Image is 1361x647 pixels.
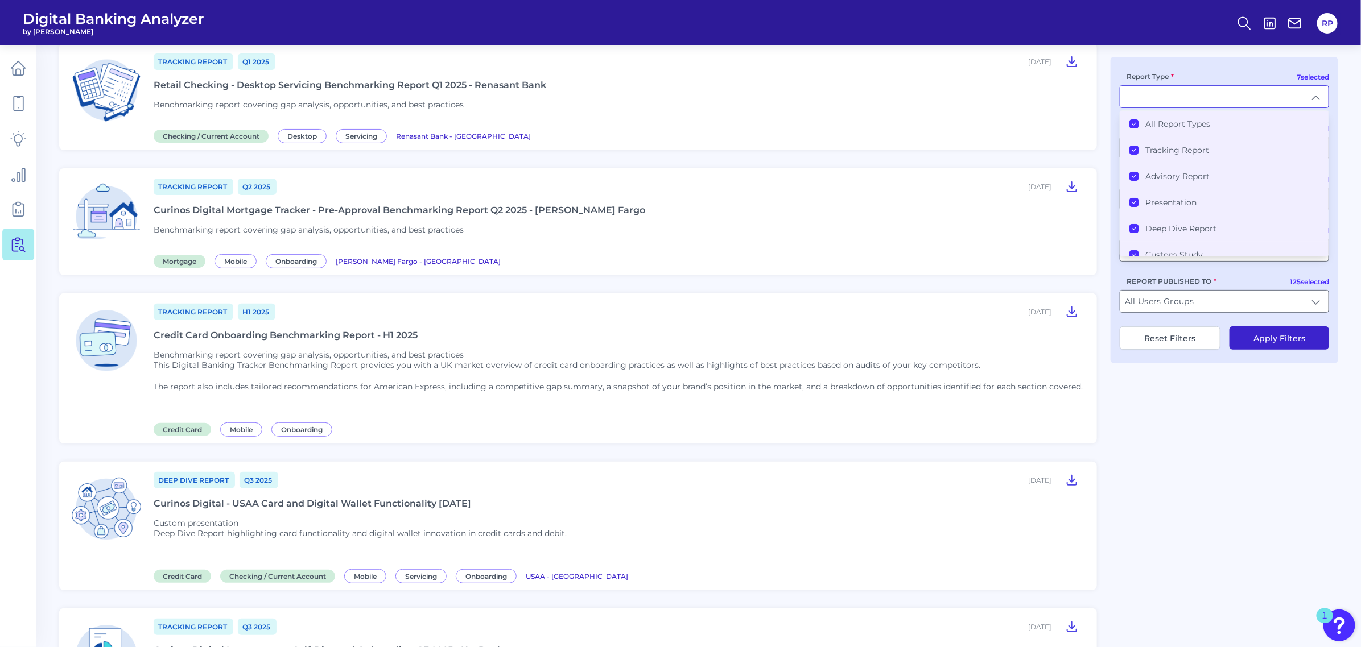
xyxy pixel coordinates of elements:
[1028,623,1051,631] div: [DATE]
[526,570,628,581] a: USAA - [GEOGRAPHIC_DATA]
[395,570,451,581] a: Servicing
[154,570,211,583] span: Credit Card
[154,53,233,70] a: Tracking Report
[344,570,391,581] a: Mobile
[154,130,273,141] a: Checking / Current Account
[1317,13,1338,34] button: RP
[1145,145,1209,155] label: Tracking Report
[215,255,261,266] a: Mobile
[68,302,145,379] img: Credit Card
[1145,197,1197,208] label: Presentation
[68,471,145,547] img: Credit Card
[336,255,501,266] a: [PERSON_NAME] Fargo - [GEOGRAPHIC_DATA]
[396,130,531,141] a: Renasant Bank - [GEOGRAPHIC_DATA]
[154,570,216,581] a: Credit Card
[154,255,210,266] a: Mortgage
[1061,302,1083,321] button: Credit Card Onboarding Benchmarking Report - H1 2025
[154,619,233,635] a: Tracking Report
[154,381,1083,392] p: The report also includes tailored recommendations for American Express, including a competitive g...
[271,422,332,437] span: Onboarding
[456,570,521,581] a: Onboarding
[154,304,233,320] a: Tracking Report
[336,257,501,266] span: [PERSON_NAME] Fargo - [GEOGRAPHIC_DATA]
[1127,277,1216,285] label: REPORT PUBLISHED TO
[154,518,238,528] span: Custom presentation
[220,422,262,437] span: Mobile
[344,569,386,583] span: Mobile
[1145,250,1203,260] label: Custom Study
[1323,609,1355,641] button: Open Resource Center, 1 new notification
[154,498,471,509] div: Curinos Digital - USAA Card and Digital Wallet Functionality [DATE]
[526,572,628,580] span: USAA - [GEOGRAPHIC_DATA]
[154,205,645,215] div: Curinos Digital Mortgage Tracker - Pre-Approval Benchmarking Report Q2 2025 - [PERSON_NAME] Fargo
[238,619,277,635] a: Q3 2025
[1322,616,1327,631] div: 1
[266,254,327,268] span: Onboarding
[238,304,275,320] a: H1 2025
[1028,476,1051,484] div: [DATE]
[154,225,464,235] span: Benchmarking report covering gap analysis, opportunities, and best practices
[1127,72,1174,81] label: Report Type
[154,130,269,143] span: Checking / Current Account
[23,27,204,36] span: by [PERSON_NAME]
[336,129,387,143] span: Servicing
[396,132,531,140] span: Renasant Bank - [GEOGRAPHIC_DATA]
[154,179,233,195] a: Tracking Report
[68,177,145,254] img: Mortgage
[336,130,391,141] a: Servicing
[1061,471,1083,489] button: Curinos Digital - USAA Card and Digital Wallet Functionality August 2025
[220,570,340,581] a: Checking / Current Account
[238,53,275,70] a: Q1 2025
[1028,308,1051,316] div: [DATE]
[266,255,331,266] a: Onboarding
[68,52,145,128] img: Checking / Current Account
[1028,57,1051,66] div: [DATE]
[1145,119,1210,129] label: All Report Types
[240,472,278,488] a: Q3 2025
[1061,52,1083,70] button: Retail Checking - Desktop Servicing Benchmarking Report Q1 2025 - Renasant Bank
[154,255,205,268] span: Mortgage
[456,569,517,583] span: Onboarding
[154,424,216,434] a: Credit Card
[395,569,447,583] span: Servicing
[1061,617,1083,636] button: Curinos Digital Investments - Self-Directed Onboarding Q3 2025 - KeyBank
[154,350,464,360] span: Benchmarking report covering gap analysis, opportunities, and best practices
[278,129,327,143] span: Desktop
[215,254,257,268] span: Mobile
[278,130,331,141] a: Desktop
[271,424,337,434] a: Onboarding
[1145,171,1210,181] label: Advisory Report
[154,528,567,538] p: Deep Dive Report highlighting card functionality and digital wallet innovation in credit cards an...
[1230,326,1329,350] button: Apply Filters
[1145,223,1216,234] label: Deep Dive Report
[220,570,335,583] span: Checking / Current Account
[154,423,211,436] span: Credit Card
[154,472,235,488] a: Deep Dive Report
[23,10,204,27] span: Digital Banking Analyzer
[1061,177,1083,196] button: Curinos Digital Mortgage Tracker - Pre-Approval Benchmarking Report Q2 2025 - Wells Fargo
[154,80,546,90] div: Retail Checking - Desktop Servicing Benchmarking Report Q1 2025 - Renasant Bank
[238,179,277,195] a: Q2 2025
[154,360,1083,370] p: This Digital Banking Tracker Benchmarking Report provides you with a UK market overview of credit...
[220,424,267,434] a: Mobile
[154,99,464,110] span: Benchmarking report covering gap analysis, opportunities, and best practices
[1028,183,1051,191] div: [DATE]
[1120,326,1220,350] button: Reset Filters
[154,330,418,341] div: Credit Card Onboarding Benchmarking Report - H1 2025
